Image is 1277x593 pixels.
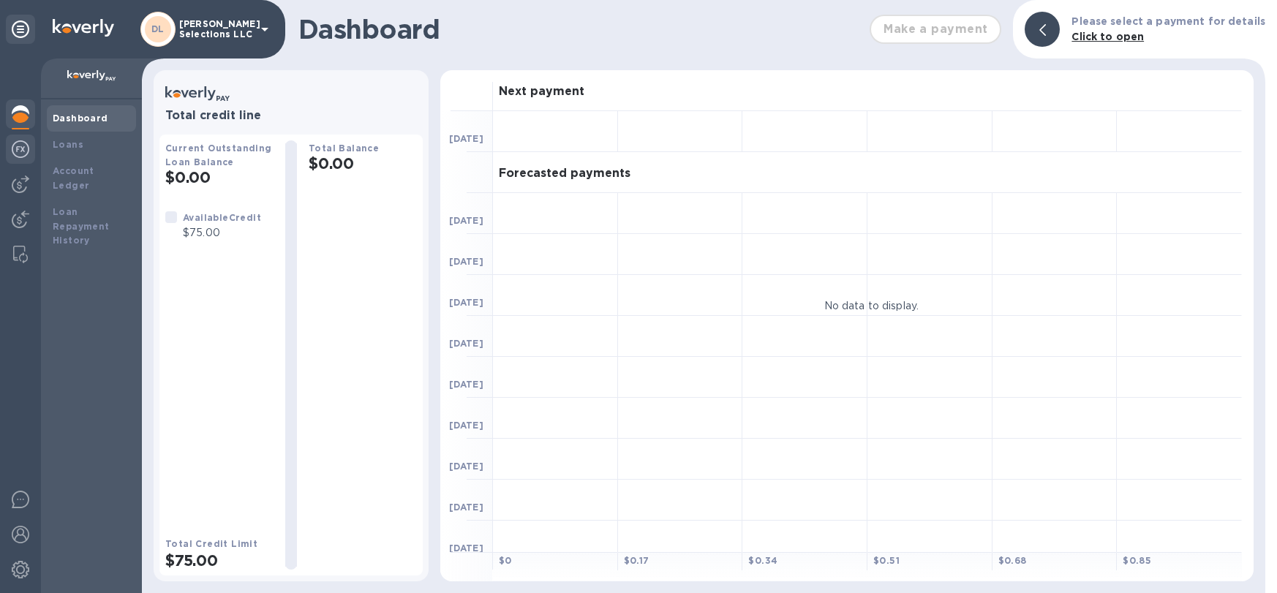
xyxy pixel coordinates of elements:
[6,15,35,44] div: Unpin categories
[449,502,483,513] b: [DATE]
[449,256,483,267] b: [DATE]
[183,225,261,241] p: $75.00
[179,19,252,39] p: [PERSON_NAME] Selections LLC
[183,212,261,223] b: Available Credit
[165,551,274,570] h2: $75.00
[151,23,165,34] b: DL
[1071,15,1265,27] b: Please select a payment for details
[53,206,110,246] b: Loan Repayment History
[309,154,417,173] h2: $0.00
[165,168,274,186] h2: $0.00
[165,143,272,167] b: Current Outstanding Loan Balance
[449,215,483,226] b: [DATE]
[449,379,483,390] b: [DATE]
[309,143,379,154] b: Total Balance
[53,113,108,124] b: Dashboard
[748,555,777,566] b: $ 0.34
[449,297,483,308] b: [DATE]
[624,555,649,566] b: $ 0.17
[12,140,29,158] img: Foreign exchange
[53,19,114,37] img: Logo
[53,165,94,191] b: Account Ledger
[449,338,483,349] b: [DATE]
[1123,555,1151,566] b: $ 0.85
[449,543,483,554] b: [DATE]
[499,85,584,99] h3: Next payment
[499,167,630,181] h3: Forecasted payments
[1071,31,1144,42] b: Click to open
[165,538,257,549] b: Total Credit Limit
[449,461,483,472] b: [DATE]
[873,555,900,566] b: $ 0.51
[53,139,83,150] b: Loans
[298,14,862,45] h1: Dashboard
[499,555,512,566] b: $ 0
[449,420,483,431] b: [DATE]
[165,109,417,123] h3: Total credit line
[824,298,919,313] p: No data to display.
[449,133,483,144] b: [DATE]
[998,555,1027,566] b: $ 0.68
